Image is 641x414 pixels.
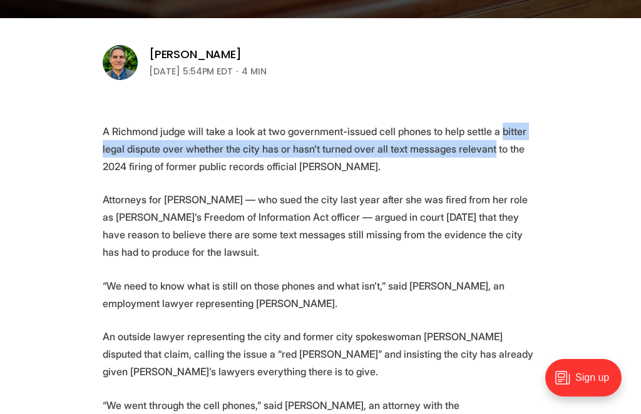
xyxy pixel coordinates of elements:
[103,123,538,175] p: A Richmond judge will take a look at two government-issued cell phones to help settle a bitter le...
[103,45,138,80] img: Graham Moomaw
[103,191,538,261] p: Attorneys for [PERSON_NAME] — who sued the city last year after she was fired from her role as [P...
[103,328,538,380] p: An outside lawyer representing the city and former city spokeswoman [PERSON_NAME] disputed that c...
[149,64,233,79] time: [DATE] 5:54PM EDT
[103,277,538,312] p: “We need to know what is still on those phones and what isn’t,” said [PERSON_NAME], an employment...
[535,353,641,414] iframe: portal-trigger
[242,64,267,79] span: 4 min
[149,47,242,62] a: [PERSON_NAME]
